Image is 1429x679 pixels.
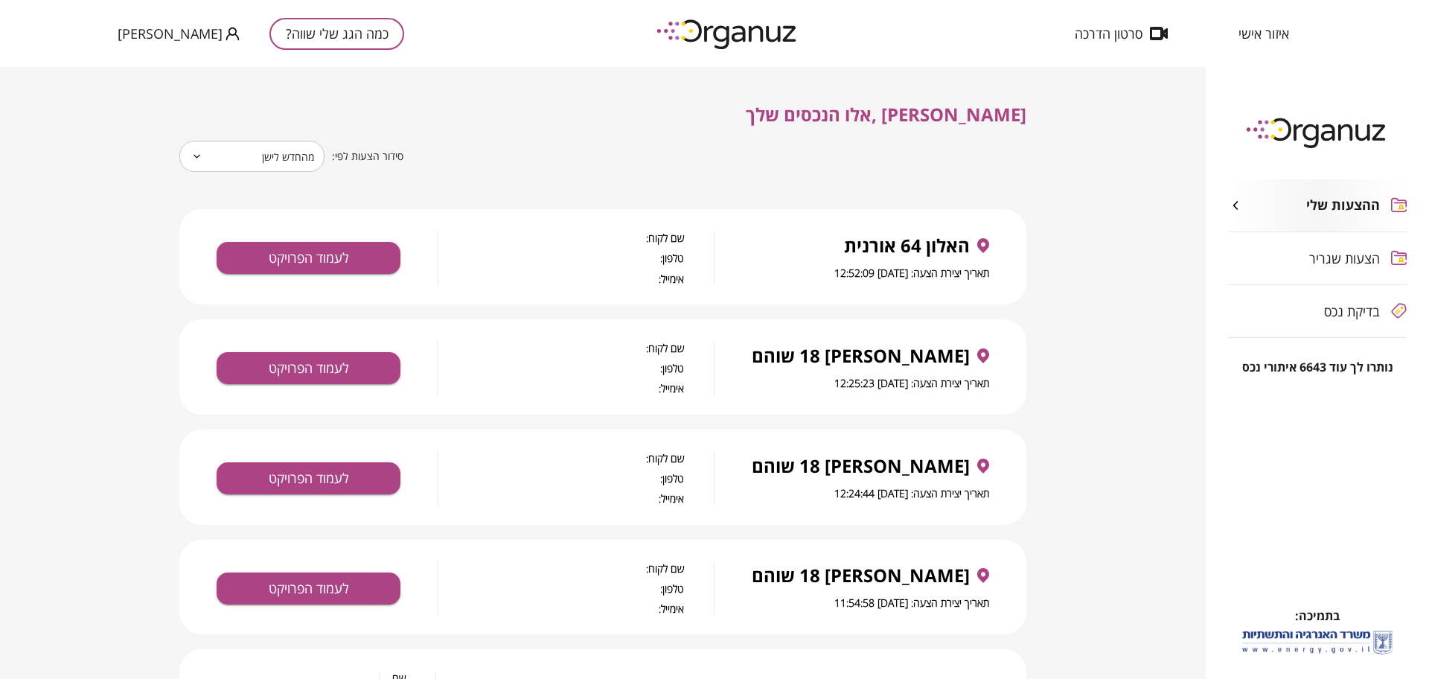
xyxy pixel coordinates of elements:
[269,18,404,50] button: כמה הגג שלי שווה?
[438,382,684,395] span: אימייל:
[834,596,989,610] span: תאריך יצירת הצעה: [DATE] 11:54:58
[217,573,400,605] button: לעמוד הפרויקט
[438,452,684,465] span: שם לקוח:
[438,232,684,244] span: שם לקוח:
[118,25,240,43] button: [PERSON_NAME]
[1324,304,1380,319] span: בדיקת נכס
[844,235,970,256] span: האלון 64 אורנית
[438,362,684,374] span: טלפון:
[179,136,325,177] div: מהחדש לישן
[746,102,1026,127] span: [PERSON_NAME] ,אלו הנכסים שלך
[217,242,400,274] button: לעמוד הפרויקט
[1216,26,1311,41] button: איזור אישי
[1228,179,1407,232] button: ההצעות שלי
[752,456,970,476] span: [PERSON_NAME] 18 שוהם
[834,486,989,500] span: תאריך יצירת הצעה: [DATE] 12:24:44
[1238,26,1289,41] span: איזור אישי
[438,272,684,285] span: אימייל:
[646,13,810,54] img: logo
[1228,285,1407,337] button: בדיקת נכס
[118,26,223,41] span: [PERSON_NAME]
[438,342,684,354] span: שם לקוח:
[1052,26,1190,41] button: סרטון הדרכה
[1239,625,1396,660] img: לוגו משרד האנרגיה
[1075,26,1142,41] span: סרטון הדרכה
[834,376,989,390] span: תאריך יצירת הצעה: [DATE] 12:25:23
[438,562,684,575] span: שם לקוח:
[752,345,970,366] span: [PERSON_NAME] 18 שוהם
[1235,112,1399,153] img: logo
[438,582,684,595] span: טלפון:
[1306,197,1380,214] span: ההצעות שלי
[438,602,684,615] span: אימייל:
[217,462,400,494] button: לעמוד הפרויקט
[1309,251,1380,266] span: הצעות שגריר
[332,150,403,164] span: סידור הצעות לפי:
[438,492,684,505] span: אימייל:
[1228,232,1407,284] button: הצעות שגריר
[834,266,989,280] span: תאריך יצירת הצעה: [DATE] 12:52:09
[438,472,684,485] span: טלפון:
[1242,360,1393,374] span: נותרו לך עוד 6643 איתורי נכס
[438,252,684,264] span: טלפון:
[1295,608,1340,624] span: בתמיכה:
[217,352,400,384] button: לעמוד הפרויקט
[752,565,970,586] span: [PERSON_NAME] 18 שוהם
